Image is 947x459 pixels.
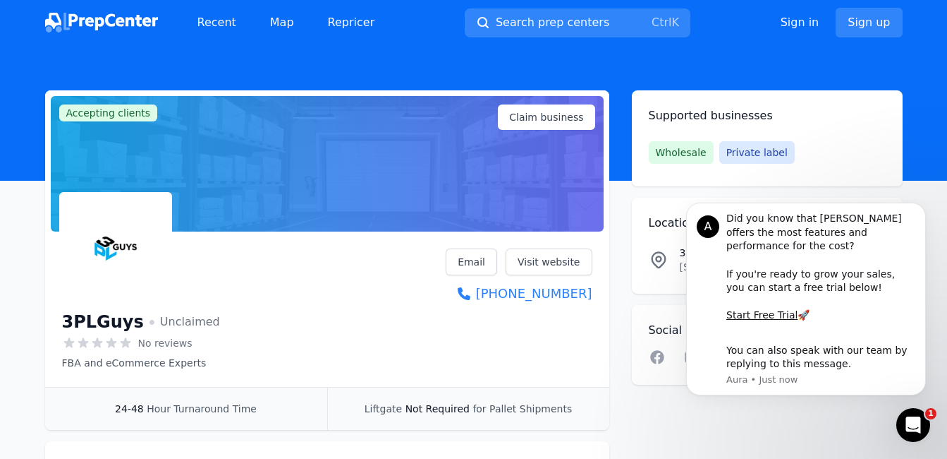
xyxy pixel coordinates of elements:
span: Hour Turnaround Time [147,403,257,415]
span: Private label [719,141,795,164]
span: Accepting clients [59,105,158,121]
img: 3PLGuys [62,195,169,302]
h2: Locations [649,215,886,232]
span: Not Required [405,403,470,415]
span: 24-48 [115,403,144,415]
span: Claim [509,110,583,124]
iframe: Intercom live chat [896,408,930,442]
h1: 3PLGuys [62,311,144,333]
h2: Supported businesses [649,107,886,124]
span: business [540,110,583,124]
a: Email [446,249,497,275]
button: Search prep centersCtrlK [465,8,690,37]
span: Search prep centers [496,14,609,31]
a: Map [259,8,305,37]
kbd: Ctrl [652,16,671,29]
a: [PHONE_NUMBER] [446,284,592,304]
span: for Pallet Shipments [472,403,572,415]
span: Wholesale [649,141,714,164]
a: Visit website [506,249,592,275]
p: FBA and eCommerce Experts [62,356,220,370]
span: Liftgate [365,403,402,415]
iframe: Intercom notifications message [665,199,947,449]
span: Unclaimed [149,314,220,330]
img: PrepCenter [45,13,158,32]
a: Claim business [498,105,594,130]
a: Sign in [781,14,819,31]
h2: Social profiles [649,322,886,339]
span: No reviews [138,336,193,350]
kbd: K [671,16,679,29]
a: Recent [186,8,248,37]
span: 1 [925,408,936,419]
a: Sign up [836,8,902,37]
a: Repricer [317,8,386,37]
